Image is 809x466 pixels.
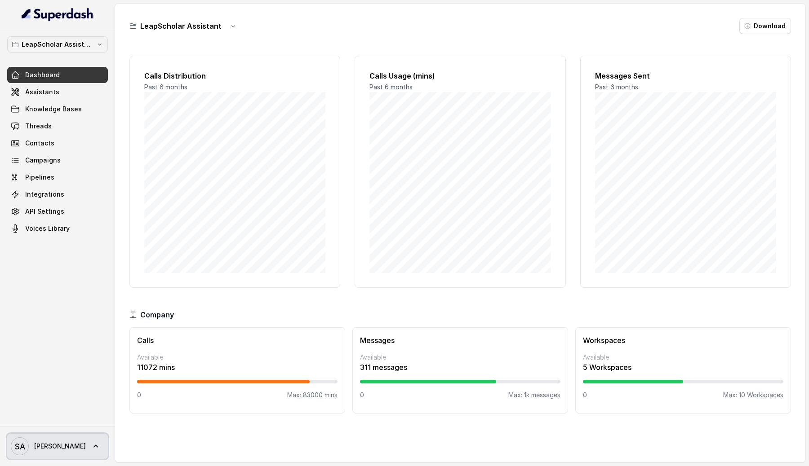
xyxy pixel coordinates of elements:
h3: Messages [360,335,560,346]
h3: Company [140,309,174,320]
span: Campaigns [25,156,61,165]
p: 0 [137,391,141,400]
p: 0 [583,391,587,400]
img: light.svg [22,7,94,22]
h3: Workspaces [583,335,783,346]
span: Past 6 months [144,83,187,91]
a: Campaigns [7,152,108,168]
span: Voices Library [25,224,70,233]
a: API Settings [7,203,108,220]
a: Knowledge Bases [7,101,108,117]
h2: Calls Distribution [144,70,325,81]
a: Voices Library [7,220,108,237]
span: API Settings [25,207,64,216]
h3: Calls [137,335,338,346]
span: Knowledge Bases [25,105,82,114]
span: Past 6 months [369,83,413,91]
p: Available [583,353,783,362]
h2: Messages Sent [595,70,776,81]
p: LeapScholar Assistant [22,39,93,50]
p: Max: 10 Workspaces [723,391,783,400]
a: Integrations [7,186,108,202]
span: Contacts [25,139,54,148]
h2: Calls Usage (mins) [369,70,551,81]
text: SA [15,442,25,451]
a: Dashboard [7,67,108,83]
a: Threads [7,118,108,134]
p: Available [137,353,338,362]
span: Past 6 months [595,83,638,91]
p: 11072 mins [137,362,338,373]
p: 311 messages [360,362,560,373]
span: Threads [25,122,52,131]
span: Dashboard [25,70,60,79]
span: Pipelines [25,173,54,182]
a: [PERSON_NAME] [7,434,108,459]
a: Assistants [7,84,108,100]
span: [PERSON_NAME] [34,442,86,451]
h3: LeapScholar Assistant [140,21,222,31]
p: Max: 83000 mins [287,391,338,400]
p: 5 Workspaces [583,362,783,373]
p: 0 [360,391,364,400]
p: Available [360,353,560,362]
a: Pipelines [7,169,108,185]
span: Assistants [25,88,59,97]
button: LeapScholar Assistant [7,36,108,53]
span: Integrations [25,190,64,199]
button: Download [739,18,791,34]
a: Contacts [7,135,108,151]
p: Max: 1k messages [508,391,560,400]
